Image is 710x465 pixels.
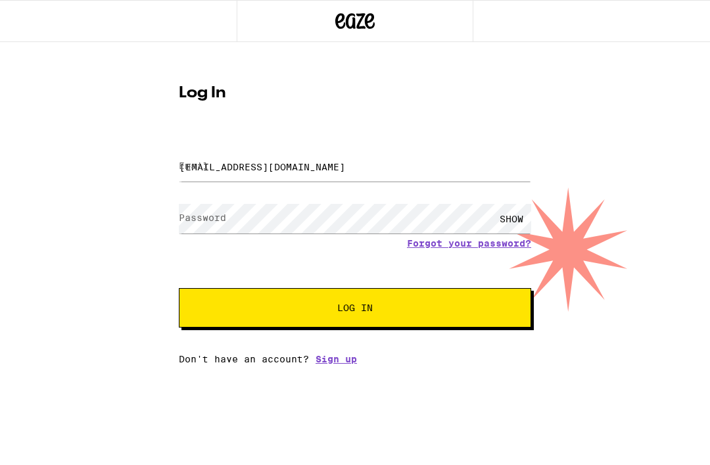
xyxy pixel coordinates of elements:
label: Password [179,212,226,223]
h1: Log In [179,86,531,101]
button: Log In [179,288,531,328]
span: Hi. Need any help? [8,9,95,20]
a: Forgot your password? [407,238,531,249]
label: Email [179,160,208,171]
div: Don't have an account? [179,354,531,364]
a: Sign up [316,354,357,364]
input: Email [179,152,531,182]
div: SHOW [492,204,531,233]
span: Log In [337,303,373,312]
